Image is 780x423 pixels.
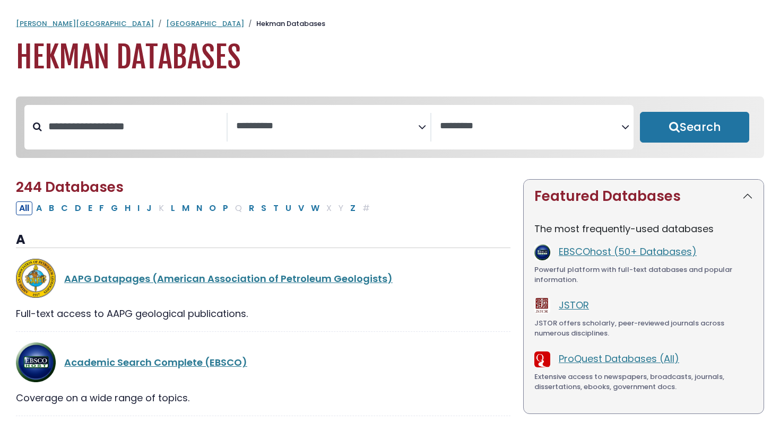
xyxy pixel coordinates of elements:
div: Full-text access to AAPG geological publications. [16,306,510,321]
div: Coverage on a wide range of topics. [16,391,510,405]
div: Extensive access to newspapers, broadcasts, journals, dissertations, ebooks, government docs. [534,372,753,392]
a: [PERSON_NAME][GEOGRAPHIC_DATA] [16,19,154,29]
button: Filter Results T [270,201,282,215]
button: All [16,201,32,215]
textarea: Search [236,121,418,132]
button: Filter Results J [143,201,155,215]
a: AAPG Datapages (American Association of Petroleum Geologists) [64,272,393,285]
button: Filter Results A [33,201,45,215]
a: [GEOGRAPHIC_DATA] [166,19,244,29]
button: Filter Results L [168,201,178,215]
button: Filter Results S [258,201,270,215]
h1: Hekman Databases [16,40,764,75]
a: ProQuest Databases (All) [559,352,679,365]
button: Filter Results F [96,201,107,215]
button: Filter Results U [282,201,294,215]
button: Filter Results R [246,201,257,215]
li: Hekman Databases [244,19,325,29]
div: Powerful platform with full-text databases and popular information. [534,265,753,285]
span: 244 Databases [16,178,124,197]
nav: breadcrumb [16,19,764,29]
a: EBSCOhost (50+ Databases) [559,245,697,258]
p: The most frequently-used databases [534,222,753,236]
div: Alpha-list to filter by first letter of database name [16,201,374,214]
button: Filter Results V [295,201,307,215]
button: Filter Results P [220,201,231,215]
button: Filter Results I [134,201,143,215]
button: Filter Results Z [347,201,359,215]
button: Filter Results H [122,201,134,215]
button: Filter Results M [179,201,193,215]
input: Search database by title or keyword [42,118,227,135]
a: Academic Search Complete (EBSCO) [64,356,247,369]
button: Filter Results N [193,201,205,215]
button: Filter Results G [108,201,121,215]
a: JSTOR [559,298,589,312]
button: Filter Results C [58,201,71,215]
nav: Search filters [16,96,764,158]
textarea: Search [440,121,621,132]
h3: A [16,232,510,248]
div: JSTOR offers scholarly, peer-reviewed journals across numerous disciplines. [534,318,753,339]
button: Featured Databases [524,180,764,213]
button: Filter Results D [72,201,84,215]
button: Filter Results E [85,201,96,215]
button: Filter Results B [46,201,57,215]
button: Filter Results O [206,201,219,215]
button: Submit for Search Results [640,112,749,143]
button: Filter Results W [308,201,323,215]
